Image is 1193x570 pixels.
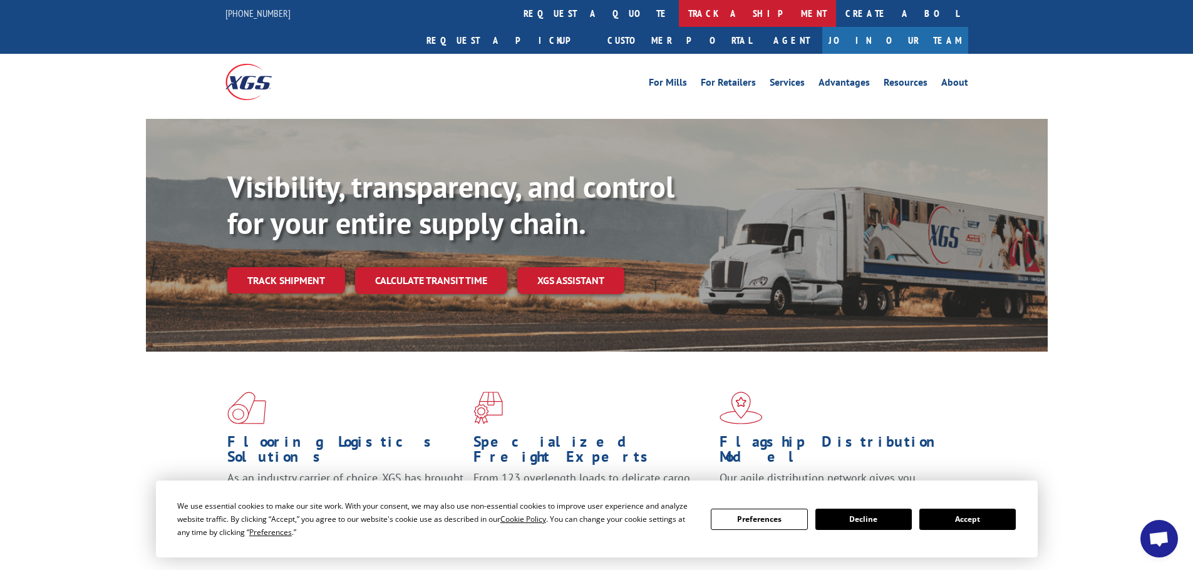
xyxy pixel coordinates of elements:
[815,509,912,530] button: Decline
[720,434,956,471] h1: Flagship Distribution Model
[819,78,870,91] a: Advantages
[919,509,1016,530] button: Accept
[156,481,1038,557] div: Cookie Consent Prompt
[598,27,761,54] a: Customer Portal
[761,27,822,54] a: Agent
[227,267,345,293] a: Track shipment
[177,499,696,539] div: We use essential cookies to make our site work. With your consent, we may also use non-essential ...
[884,78,927,91] a: Resources
[227,167,674,242] b: Visibility, transparency, and control for your entire supply chain.
[770,78,805,91] a: Services
[227,434,464,471] h1: Flooring Logistics Solutions
[225,7,291,19] a: [PHONE_NUMBER]
[720,392,763,424] img: xgs-icon-flagship-distribution-model-red
[941,78,968,91] a: About
[1140,520,1178,557] a: Open chat
[822,27,968,54] a: Join Our Team
[701,78,756,91] a: For Retailers
[473,471,710,526] p: From 123 overlength loads to delicate cargo, our experienced staff knows the best way to move you...
[500,514,546,524] span: Cookie Policy
[355,267,507,294] a: Calculate transit time
[473,434,710,471] h1: Specialized Freight Experts
[227,471,463,515] span: As an industry carrier of choice, XGS has brought innovation and dedication to flooring logistics...
[517,267,624,294] a: XGS ASSISTANT
[649,78,687,91] a: For Mills
[249,527,292,537] span: Preferences
[711,509,807,530] button: Preferences
[720,471,950,500] span: Our agile distribution network gives you nationwide inventory management on demand.
[227,392,266,424] img: xgs-icon-total-supply-chain-intelligence-red
[417,27,598,54] a: Request a pickup
[473,392,503,424] img: xgs-icon-focused-on-flooring-red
